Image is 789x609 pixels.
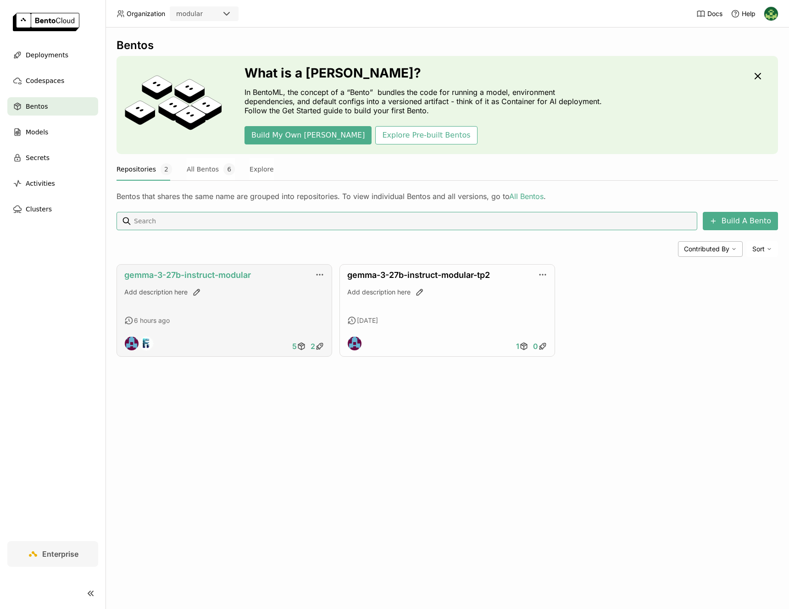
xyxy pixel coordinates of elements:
a: 2 [308,337,327,355]
span: Activities [26,178,55,189]
div: Sort [746,241,778,257]
span: 1 [516,342,519,351]
span: Deployments [26,50,68,61]
div: Bentos that shares the same name are grouped into repositories. To view individual Bentos and all... [117,192,778,201]
span: 2 [161,163,172,175]
img: Frost Ming [139,337,153,350]
span: Codespaces [26,75,64,86]
h3: What is a [PERSON_NAME]? [244,66,607,80]
div: Bentos [117,39,778,52]
span: Docs [707,10,722,18]
div: Help [731,9,756,18]
a: gemma-3-27b-instruct-modular-tp2 [347,270,490,280]
a: 1 [514,337,531,355]
span: Bentos [26,101,48,112]
a: Secrets [7,149,98,167]
button: All Bentos [187,158,235,181]
a: Activities [7,174,98,193]
a: All Bentos [509,192,544,201]
span: Secrets [26,152,50,163]
span: Organization [127,10,165,18]
img: logo [13,13,79,31]
a: Models [7,123,98,141]
input: Search [133,214,694,228]
a: 5 [290,337,308,355]
img: cover onboarding [124,75,222,135]
img: Jiang [125,337,139,350]
span: 6 hours ago [134,316,170,325]
div: Add description here [347,288,547,297]
div: Add description here [124,288,324,297]
img: Jiang [348,337,361,350]
img: Kevin Bi [764,7,778,21]
span: Enterprise [42,549,78,559]
span: 5 [292,342,297,351]
a: Enterprise [7,541,98,567]
a: gemma-3-27b-instruct-modular [124,270,251,280]
span: 2 [311,342,315,351]
button: Explore [250,158,274,181]
a: 0 [531,337,550,355]
a: Clusters [7,200,98,218]
div: Contributed By [678,241,743,257]
span: Help [742,10,756,18]
button: Repositories [117,158,172,181]
a: Docs [696,9,722,18]
a: Bentos [7,97,98,116]
span: 6 [223,163,235,175]
a: Codespaces [7,72,98,90]
span: Models [26,127,48,138]
span: Contributed By [684,245,729,253]
span: 0 [533,342,538,351]
p: In BentoML, the concept of a “Bento” bundles the code for running a model, environment dependenci... [244,88,607,115]
button: Explore Pre-built Bentos [375,126,477,144]
span: Sort [752,245,765,253]
button: Build My Own [PERSON_NAME] [244,126,372,144]
button: Build A Bento [703,212,778,230]
div: modular [176,9,203,18]
span: Clusters [26,204,52,215]
span: [DATE] [357,316,378,325]
input: Selected modular. [204,10,205,19]
a: Deployments [7,46,98,64]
